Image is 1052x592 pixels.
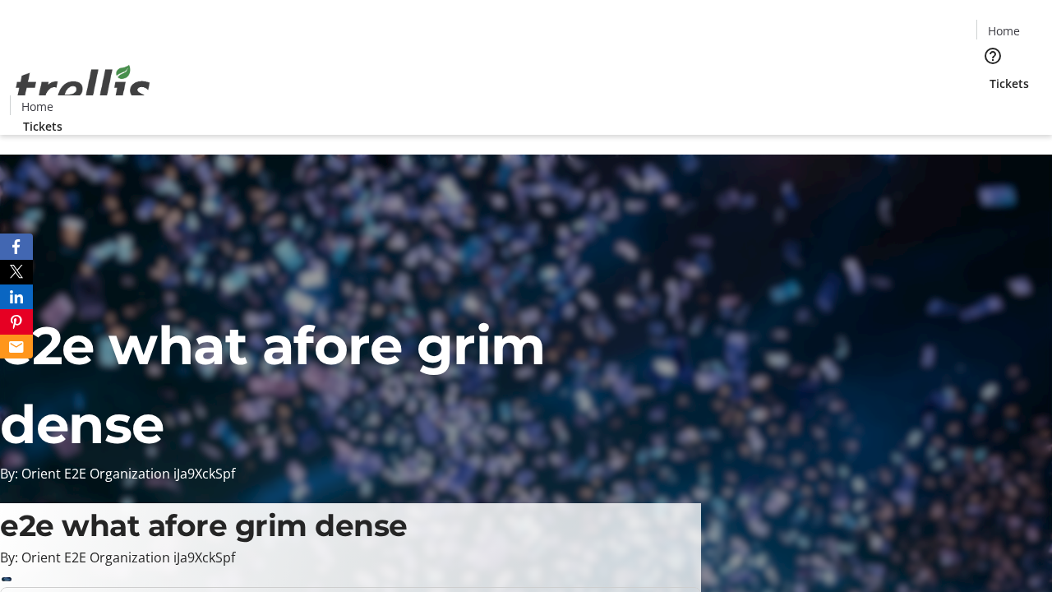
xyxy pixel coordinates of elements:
a: Tickets [976,75,1042,92]
button: Help [976,39,1009,72]
a: Tickets [10,118,76,135]
span: Home [21,98,53,115]
img: Orient E2E Organization iJa9XckSpf's Logo [10,47,156,129]
span: Home [988,22,1020,39]
a: Home [977,22,1030,39]
a: Home [11,98,63,115]
button: Cart [976,92,1009,125]
span: Tickets [23,118,62,135]
span: Tickets [990,75,1029,92]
